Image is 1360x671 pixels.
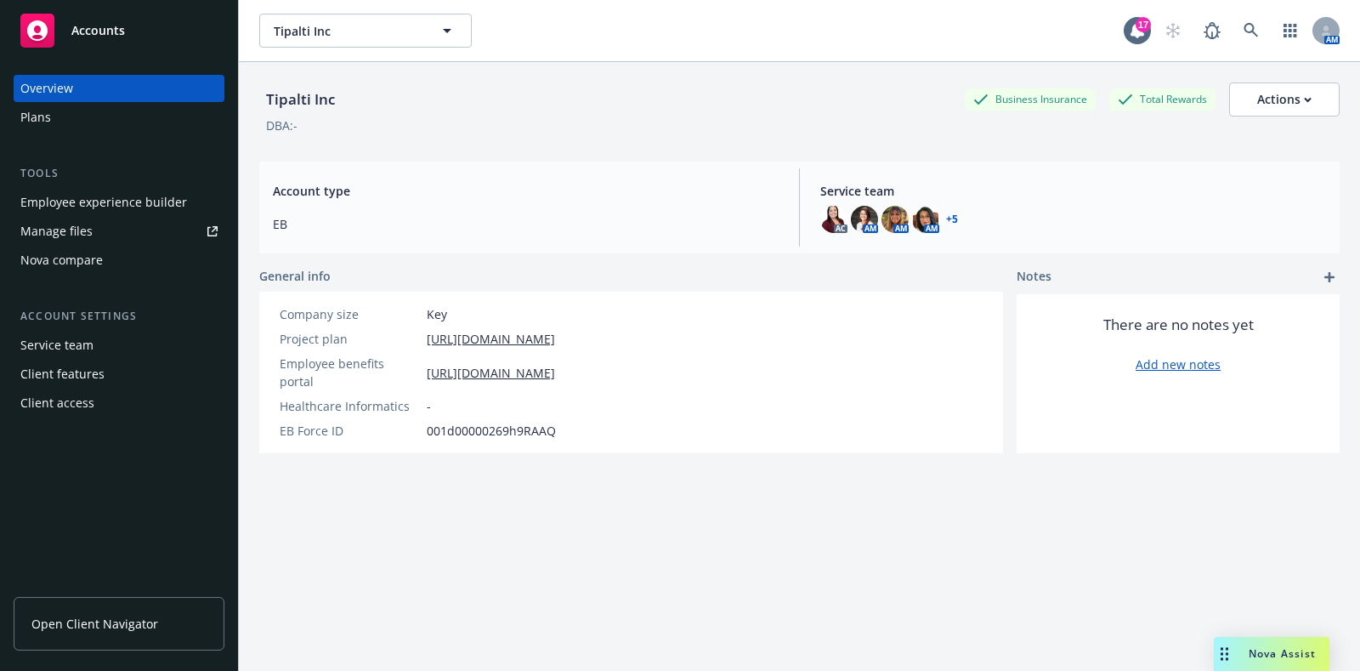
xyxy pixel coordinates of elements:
[820,182,1326,200] span: Service team
[1214,637,1329,671] button: Nova Assist
[820,206,847,233] img: photo
[20,189,187,216] div: Employee experience builder
[1136,17,1151,32] div: 17
[259,267,331,285] span: General info
[266,117,297,134] div: DBA: -
[31,615,158,633] span: Open Client Navigator
[427,397,431,415] span: -
[946,214,958,225] a: +5
[280,397,420,415] div: Healthcare Informatics
[1319,267,1340,287] a: add
[14,104,224,131] a: Plans
[1257,83,1312,116] div: Actions
[965,88,1096,110] div: Business Insurance
[851,206,878,233] img: photo
[273,215,779,233] span: EB
[427,330,555,348] a: [URL][DOMAIN_NAME]
[20,218,93,245] div: Manage files
[259,14,472,48] button: Tipalti Inc
[14,247,224,274] a: Nova compare
[20,332,93,359] div: Service team
[427,422,556,440] span: 001d00000269h9RAAQ
[1195,14,1229,48] a: Report a Bug
[1017,267,1051,287] span: Notes
[1109,88,1215,110] div: Total Rewards
[1214,637,1235,671] div: Drag to move
[274,22,421,40] span: Tipalti Inc
[273,182,779,200] span: Account type
[20,247,103,274] div: Nova compare
[1229,82,1340,117] button: Actions
[14,165,224,182] div: Tools
[427,305,447,323] span: Key
[14,361,224,388] a: Client features
[1136,355,1221,373] a: Add new notes
[71,24,125,37] span: Accounts
[881,206,909,233] img: photo
[1249,646,1316,661] span: Nova Assist
[1234,14,1268,48] a: Search
[14,308,224,325] div: Account settings
[20,390,94,417] div: Client access
[427,364,555,382] a: [URL][DOMAIN_NAME]
[1273,14,1307,48] a: Switch app
[1156,14,1190,48] a: Start snowing
[259,88,342,111] div: Tipalti Inc
[20,104,51,131] div: Plans
[280,422,420,440] div: EB Force ID
[280,305,420,323] div: Company size
[912,206,939,233] img: photo
[14,189,224,216] a: Employee experience builder
[14,332,224,359] a: Service team
[20,75,73,102] div: Overview
[14,75,224,102] a: Overview
[280,330,420,348] div: Project plan
[20,361,105,388] div: Client features
[280,355,420,390] div: Employee benefits portal
[14,218,224,245] a: Manage files
[14,390,224,417] a: Client access
[1103,315,1254,335] span: There are no notes yet
[14,7,224,54] a: Accounts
